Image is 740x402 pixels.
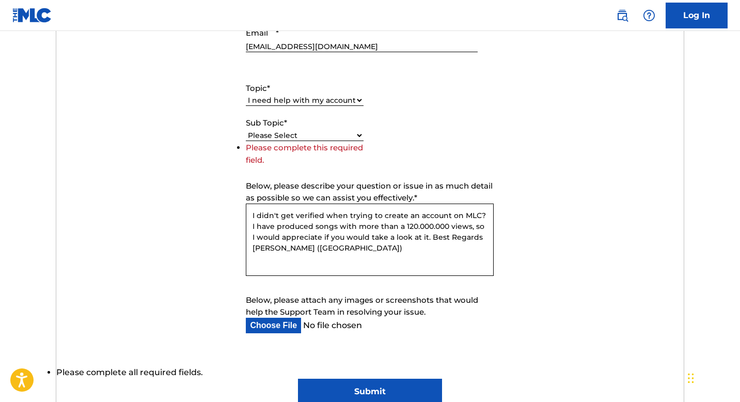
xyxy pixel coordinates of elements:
div: Chat-widget [685,352,736,402]
span: Topic [246,83,267,93]
a: Log In [666,3,728,28]
label: Please complete this required field. [246,143,363,165]
span: Below, please attach any images or screenshots that would help the Support Team in resolving your... [246,295,478,317]
a: Public Search [612,5,633,26]
iframe: Chat Widget [685,352,736,402]
div: Træk [688,363,694,394]
div: Help [639,5,659,26]
span: Sub Topic [246,118,284,128]
span: Below, please describe your question or issue in as much detail as possible so we can assist you ... [246,181,493,203]
img: search [616,9,628,22]
img: MLC Logo [12,8,52,23]
img: help [643,9,655,22]
label: Please complete all required fields. [56,367,203,377]
textarea: I didn't get verified when trying to create an account on MLC? I have produced songs with more th... [246,204,494,276]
